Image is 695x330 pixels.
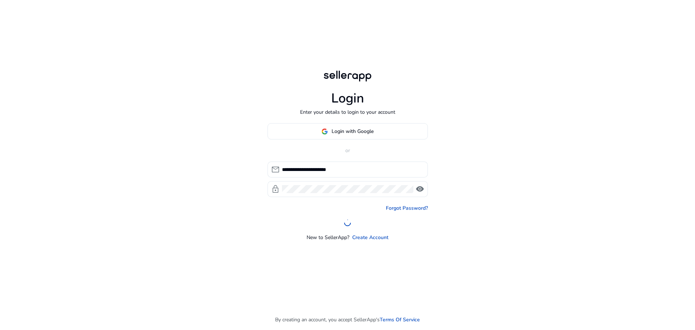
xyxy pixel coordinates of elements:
p: New to SellerApp? [307,234,349,241]
span: visibility [416,185,424,193]
a: Terms Of Service [380,316,420,323]
p: Enter your details to login to your account [300,108,395,116]
button: Login with Google [268,123,428,139]
p: or [268,147,428,154]
span: lock [271,185,280,193]
h1: Login [331,91,364,106]
img: google-logo.svg [321,128,328,135]
a: Forgot Password? [386,204,428,212]
a: Create Account [352,234,388,241]
span: Login with Google [332,128,374,135]
span: mail [271,165,280,174]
